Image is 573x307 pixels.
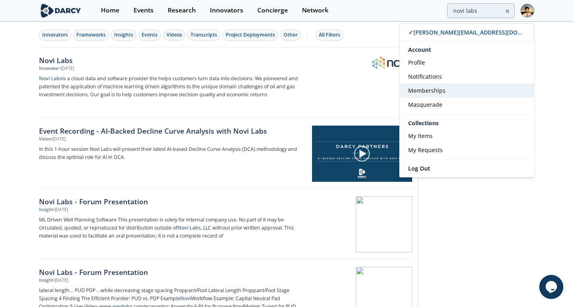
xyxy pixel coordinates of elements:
span: My Requests [408,146,443,154]
div: Events [133,7,154,14]
img: Novi Labs [371,56,411,69]
a: Log Out [400,160,534,177]
p: is a cloud data and software provider the helps customers turn data into decisions. We pioneered ... [39,75,305,99]
a: Novi Labs - Forum Presentation Insight •[DATE] ML Driven Well Planning Software This presentation... [39,189,412,260]
div: Innovators [42,31,68,39]
div: • [DATE] [53,207,68,213]
button: Transcripts [187,30,220,41]
div: Network [302,7,329,14]
strong: Novi [180,295,191,302]
img: Profile [520,4,534,18]
span: Log Out [408,165,430,172]
button: Insights [111,30,136,41]
a: My Requests [400,143,534,157]
div: • [DATE] [51,136,66,142]
div: Videos [166,31,182,39]
button: Frameworks [73,30,109,41]
span: Notifications [408,73,442,80]
button: Events [138,30,161,41]
div: Transcripts [191,31,217,39]
div: Novi Labs [39,55,305,65]
strong: Novi [177,224,188,231]
strong: Labs [189,224,201,231]
a: My Items [400,129,534,143]
button: Innovators [39,30,71,41]
div: Insight [39,207,53,213]
strong: Novi Labs [39,75,62,82]
button: Project Deployments [222,30,278,41]
button: All Filters [316,30,343,41]
div: Novi Labs - Forum Presentation [39,196,305,207]
div: Frameworks [76,31,106,39]
span: Profile [408,59,425,66]
span: ✓ [PERSON_NAME][EMAIL_ADDRESS][DOMAIN_NAME] [409,28,553,36]
a: Memberships [400,83,534,98]
button: Videos [163,30,185,41]
div: Innovator [39,65,59,72]
p: ML Driven Well Planning Software This presentation is solely for internal company use. No part of... [39,216,305,240]
span: Masquerade [408,101,442,108]
div: • [DATE] [53,277,68,284]
img: logo-wide.svg [39,4,83,18]
div: Concierge [257,7,288,14]
div: Video [39,136,51,142]
div: Home [101,7,119,14]
span: Memberships [408,87,446,94]
div: All Filters [319,31,340,39]
div: Project Deployments [226,31,275,39]
div: Account [400,41,534,55]
input: Advanced Search [447,3,515,18]
a: Event Recording - AI-Backed Decline Curve Analysis with Novi Labs [39,126,306,136]
div: Novi Labs - Forum Presentation [39,267,305,277]
div: Insight [39,277,53,284]
div: Innovators [210,7,243,14]
span: My Items [408,132,433,140]
a: Notifications [400,69,534,83]
div: Research [168,7,196,14]
div: Events [142,31,158,39]
a: Novi Labs Innovator •[DATE] Novi Labsis a cloud data and software provider the helps customers tu... [39,48,412,118]
a: In this 1-hour session Novi Labs will present their latest AI-based Decline Curve Analysis (DCA) ... [39,145,306,161]
a: Masquerade [400,98,534,112]
a: Profile [400,55,534,69]
a: ✓[PERSON_NAME][EMAIL_ADDRESS][DOMAIN_NAME] [400,24,534,41]
iframe: chat widget [539,275,565,299]
div: • [DATE] [59,65,74,72]
img: play-chapters-gray.svg [353,145,370,162]
div: Insights [114,31,133,39]
div: Collections [400,118,534,129]
button: Other [280,30,301,41]
div: Other [283,31,298,39]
